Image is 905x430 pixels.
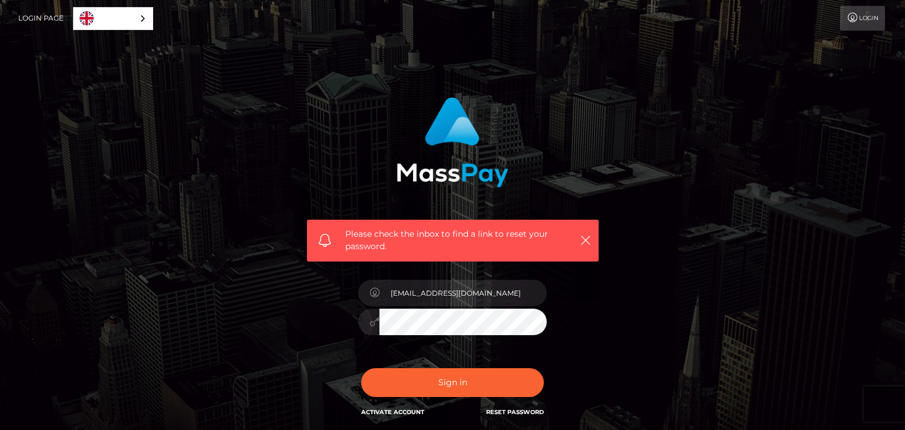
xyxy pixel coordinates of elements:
a: Login [840,6,885,31]
a: English [74,8,153,29]
a: Reset Password [486,408,544,416]
img: MassPay Login [397,97,508,187]
input: E-mail... [379,280,547,306]
a: Activate Account [361,408,424,416]
a: Login Page [18,6,64,31]
aside: Language selected: English [73,7,153,30]
span: Please check the inbox to find a link to reset your password. [345,228,560,253]
button: Sign in [361,368,544,397]
div: Language [73,7,153,30]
